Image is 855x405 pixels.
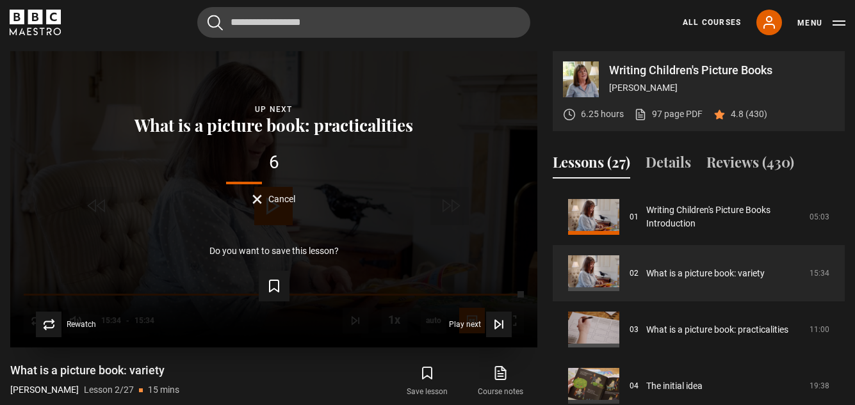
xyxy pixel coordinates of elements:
button: Submit the search query [208,15,223,31]
p: 15 mins [148,383,179,397]
p: Lesson 2/27 [84,383,134,397]
a: 97 page PDF [634,107,703,121]
button: What is a picture book: practicalities [131,116,417,134]
span: Cancel [268,195,295,203]
div: Up next [31,103,517,116]
p: [PERSON_NAME] [10,383,79,397]
a: The initial idea [646,379,703,393]
h1: What is a picture book: variety [10,363,179,378]
a: Course notes [464,363,537,400]
a: What is a picture book: variety [646,267,765,280]
video-js: Video Player [10,51,537,347]
button: Reviews (430) [706,152,794,179]
button: Rewatch [36,312,96,337]
button: Save lesson [391,363,464,400]
button: Toggle navigation [797,17,845,29]
button: Lessons (27) [553,152,630,179]
div: 6 [31,154,517,171]
p: [PERSON_NAME] [609,81,835,95]
p: 6.25 hours [581,107,624,121]
input: Search [197,7,530,38]
p: Writing Children's Picture Books [609,65,835,76]
button: Cancel [252,195,295,204]
span: Play next [449,321,481,328]
p: 4.8 (430) [731,107,767,121]
a: Writing Children's Picture Books Introduction [646,203,802,230]
button: Details [646,152,691,179]
span: Rewatch [67,321,96,328]
a: All Courses [683,17,741,28]
a: What is a picture book: practicalities [646,323,788,337]
p: Do you want to save this lesson? [209,246,339,255]
button: Play next [449,312,512,337]
svg: BBC Maestro [10,10,61,35]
